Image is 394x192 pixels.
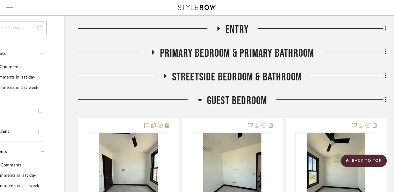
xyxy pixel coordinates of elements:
span: Guest Bedroom [207,94,267,108]
span: Streetside Bedroom & Bathroom [172,70,302,84]
span: Primary Bedroom & Primary Bathroom [160,47,314,60]
scroll-to-top-button: BACK TO TOP [341,155,387,167]
span: Entry [225,23,249,36]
